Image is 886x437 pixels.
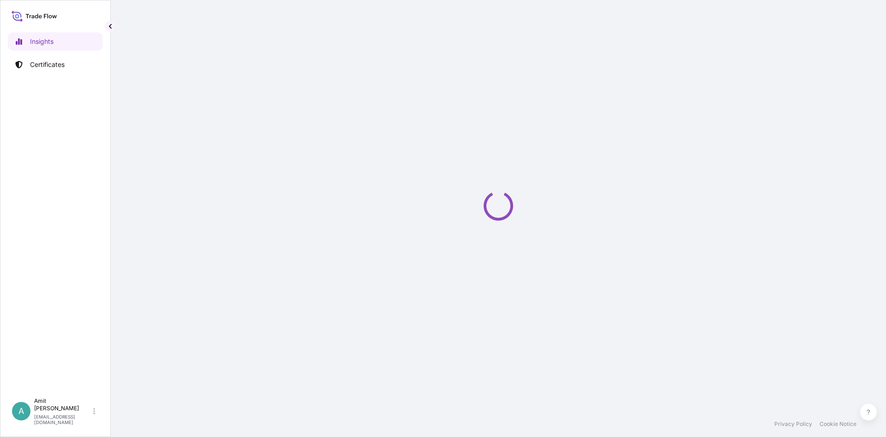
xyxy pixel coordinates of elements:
[8,32,103,51] a: Insights
[34,414,91,425] p: [EMAIL_ADDRESS][DOMAIN_NAME]
[30,60,65,69] p: Certificates
[34,397,91,412] p: Amit [PERSON_NAME]
[30,37,54,46] p: Insights
[18,407,24,416] span: A
[820,420,856,428] a: Cookie Notice
[8,55,103,74] a: Certificates
[774,420,812,428] a: Privacy Policy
